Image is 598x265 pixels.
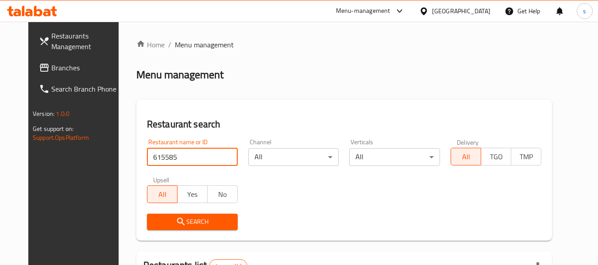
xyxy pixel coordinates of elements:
span: TGO [485,150,508,163]
div: All [349,148,440,166]
span: Get support on: [33,123,73,134]
div: [GEOGRAPHIC_DATA] [432,6,490,16]
a: Home [136,39,165,50]
button: No [207,185,238,203]
span: Search [154,216,231,227]
span: 1.0.0 [56,108,69,119]
span: All [151,188,174,201]
h2: Restaurant search [147,118,541,131]
button: Search [147,214,238,230]
span: Menu management [175,39,234,50]
span: Restaurants Management [51,31,121,52]
span: All [455,150,478,163]
a: Branches [32,57,128,78]
a: Support.OpsPlatform [33,132,89,143]
label: Upsell [153,177,170,183]
li: / [168,39,171,50]
span: s [583,6,586,16]
nav: breadcrumb [136,39,552,50]
button: TGO [481,148,511,165]
label: Delivery [457,139,479,145]
a: Search Branch Phone [32,78,128,100]
button: TMP [511,148,541,165]
span: Search Branch Phone [51,84,121,94]
span: Branches [51,62,121,73]
a: Restaurants Management [32,25,128,57]
button: All [451,148,481,165]
span: Yes [181,188,204,201]
button: All [147,185,177,203]
div: All [248,148,339,166]
h2: Menu management [136,68,224,82]
button: Yes [177,185,208,203]
span: TMP [515,150,538,163]
span: Version: [33,108,54,119]
div: Menu-management [336,6,390,16]
input: Search for restaurant name or ID.. [147,148,238,166]
span: No [211,188,234,201]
